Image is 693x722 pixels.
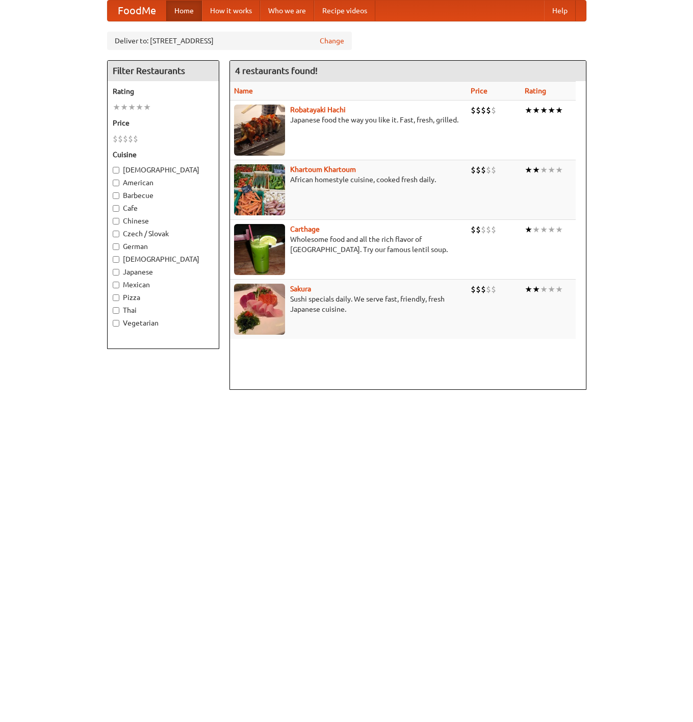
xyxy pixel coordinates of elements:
label: [DEMOGRAPHIC_DATA] [113,165,214,175]
li: $ [476,164,481,176]
li: $ [128,133,133,144]
a: Price [471,87,487,95]
input: [DEMOGRAPHIC_DATA] [113,167,119,173]
li: $ [481,105,486,116]
li: ★ [532,164,540,176]
li: $ [481,284,486,295]
label: Thai [113,305,214,315]
li: $ [113,133,118,144]
li: ★ [555,284,563,295]
li: ★ [128,102,136,113]
input: Japanese [113,269,119,276]
li: $ [118,133,123,144]
div: Deliver to: [STREET_ADDRESS] [107,32,352,50]
li: $ [481,164,486,176]
input: Chinese [113,218,119,225]
li: ★ [555,224,563,235]
li: $ [491,105,496,116]
p: Japanese food the way you like it. Fast, fresh, grilled. [234,115,463,125]
label: Cafe [113,203,214,213]
li: $ [491,164,496,176]
li: $ [476,224,481,235]
li: $ [486,164,491,176]
li: $ [486,105,491,116]
p: Sushi specials daily. We serve fast, friendly, fresh Japanese cuisine. [234,294,463,314]
input: Mexican [113,282,119,288]
li: ★ [540,224,548,235]
a: Recipe videos [314,1,375,21]
li: ★ [548,164,555,176]
label: [DEMOGRAPHIC_DATA] [113,254,214,264]
li: ★ [113,102,120,113]
label: Vegetarian [113,318,214,328]
img: khartoum.jpg [234,164,285,215]
li: ★ [555,164,563,176]
li: ★ [525,105,532,116]
li: ★ [120,102,128,113]
a: Who we are [260,1,314,21]
li: $ [123,133,128,144]
a: Home [166,1,202,21]
img: sakura.jpg [234,284,285,335]
li: $ [481,224,486,235]
input: Vegetarian [113,320,119,327]
li: $ [486,224,491,235]
li: ★ [136,102,143,113]
input: Barbecue [113,192,119,199]
a: Change [320,36,344,46]
li: ★ [548,224,555,235]
img: robatayaki.jpg [234,105,285,156]
ng-pluralize: 4 restaurants found! [235,66,318,76]
a: Khartoum Khartoum [290,165,356,173]
li: $ [133,133,138,144]
li: $ [491,284,496,295]
p: Wholesome food and all the rich flavor of [GEOGRAPHIC_DATA]. Try our famous lentil soup. [234,234,463,255]
li: $ [476,284,481,295]
a: Sakura [290,285,311,293]
li: ★ [548,284,555,295]
h4: Filter Restaurants [108,61,219,81]
label: Czech / Slovak [113,229,214,239]
li: ★ [540,105,548,116]
h5: Rating [113,86,214,96]
li: ★ [525,164,532,176]
li: ★ [532,284,540,295]
label: Pizza [113,292,214,303]
input: [DEMOGRAPHIC_DATA] [113,256,119,263]
li: ★ [548,105,555,116]
input: German [113,243,119,250]
label: Chinese [113,216,214,226]
a: Help [544,1,576,21]
a: Rating [525,87,546,95]
a: Carthage [290,225,320,233]
li: $ [471,105,476,116]
li: ★ [143,102,151,113]
li: $ [486,284,491,295]
a: Name [234,87,253,95]
input: Thai [113,307,119,314]
li: $ [471,284,476,295]
label: German [113,241,214,252]
p: African homestyle cuisine, cooked fresh daily. [234,175,463,185]
input: American [113,180,119,186]
label: Mexican [113,280,214,290]
label: Barbecue [113,190,214,201]
li: $ [471,164,476,176]
li: $ [471,224,476,235]
input: Cafe [113,205,119,212]
li: ★ [525,284,532,295]
img: carthage.jpg [234,224,285,275]
a: FoodMe [108,1,166,21]
input: Pizza [113,294,119,301]
li: ★ [555,105,563,116]
input: Czech / Slovak [113,231,119,237]
h5: Cuisine [113,150,214,160]
li: ★ [532,105,540,116]
h5: Price [113,118,214,128]
a: Robatayaki Hachi [290,106,346,114]
li: $ [491,224,496,235]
